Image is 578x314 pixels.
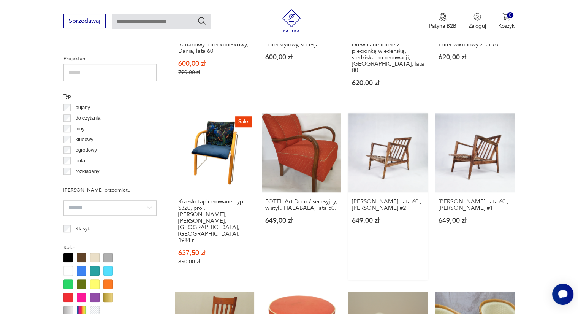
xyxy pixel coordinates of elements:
[429,13,456,30] a: Ikona medaluPatyna B2B
[429,13,456,30] button: Patyna B2B
[76,125,85,133] p: inny
[352,80,424,86] p: 620,00 zł
[76,135,93,144] p: klubowy
[473,13,481,21] img: Ikonka użytkownika
[76,146,97,154] p: ogrodowy
[76,114,101,122] p: do czytania
[439,198,511,211] h3: [PERSON_NAME], lata 60., [PERSON_NAME] #1
[265,217,337,224] p: 649,00 zł
[76,167,100,176] p: rozkładany
[178,250,250,256] p: 637,50 zł
[265,54,337,60] p: 600,00 zł
[63,19,106,24] a: Sprzedawaj
[178,60,250,67] p: 600,00 zł
[552,284,573,305] iframe: Smartsupp widget button
[498,13,515,30] button: 0Koszyk
[262,113,341,280] a: FOTEL Art Deco / secesyjny, w stylu HALABALA, lata 50.FOTEL Art Deco / secesyjny, w stylu HALABAL...
[178,69,250,76] p: 790,00 zł
[280,9,303,32] img: Patyna - sklep z meblami i dekoracjami vintage
[197,16,206,25] button: Szukaj
[429,22,456,30] p: Patyna B2B
[439,13,447,21] img: Ikona medalu
[439,54,511,60] p: 620,00 zł
[63,54,157,63] p: Projektant
[498,22,515,30] p: Koszyk
[63,243,157,252] p: Kolor
[175,113,254,280] a: SaleKrzesło tapicerowane, typ S320, proj. W. Schneider, U. Böhme, Thonet, Niemcy, 1984 r.Krzesło ...
[265,41,337,48] h3: Fotel stylowy, secesja
[265,198,337,211] h3: FOTEL Art Deco / secesyjny, w stylu HALABALA, lata 50.
[435,113,514,280] a: Fotel Stefan, lata 60., Zenon Bączyk #1[PERSON_NAME], lata 60., [PERSON_NAME] #1649,00 zł
[63,92,157,100] p: Typ
[178,198,250,244] h3: Krzesło tapicerowane, typ S320, proj. [PERSON_NAME], [PERSON_NAME], [GEOGRAPHIC_DATA], [GEOGRAPHI...
[352,198,424,211] h3: [PERSON_NAME], lata 60., [PERSON_NAME] #2
[352,41,424,74] h3: Drewniane fotele z plecionką wiedeńską, siedziska po renowacji, [GEOGRAPHIC_DATA], lata 80.
[178,41,250,54] h3: Rattanowy fotel kubełkowy, Dania, lata 60.
[439,217,511,224] p: 649,00 zł
[76,157,85,165] p: pufa
[178,258,250,265] p: 850,00 zł
[502,13,510,21] img: Ikona koszyka
[352,217,424,224] p: 649,00 zł
[469,13,486,30] button: Zaloguj
[76,225,90,233] p: Klasyk
[469,22,486,30] p: Zaloguj
[439,41,511,48] h3: Fotel wiklinowy z lat 70.
[507,12,513,19] div: 0
[76,103,90,112] p: bujany
[63,14,106,28] button: Sprzedawaj
[348,113,428,280] a: Fotel Stefan, lata 60., Zenon Bączyk #2[PERSON_NAME], lata 60., [PERSON_NAME] #2649,00 zł
[63,186,157,194] p: [PERSON_NAME] przedmiotu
